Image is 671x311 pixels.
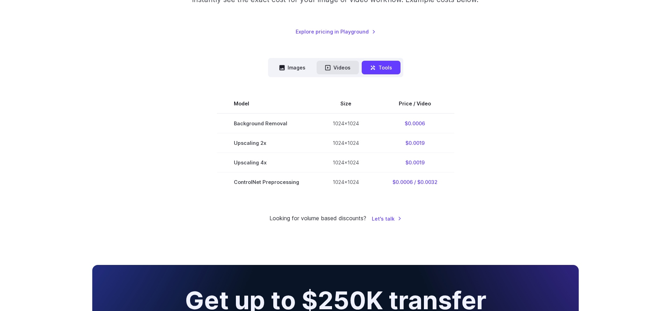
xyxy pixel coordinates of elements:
[317,61,359,74] button: Videos
[217,94,316,113] th: Model
[376,133,454,153] td: $0.0019
[217,172,316,192] td: ControlNet Preprocessing
[362,61,401,74] button: Tools
[376,94,454,113] th: Price / Video
[269,214,366,223] small: Looking for volume based discounts?
[217,113,316,133] td: Background Removal
[376,172,454,192] td: $0.0006 / $0.0032
[296,28,376,36] a: Explore pricing in Playground
[217,133,316,153] td: Upscaling 2x
[376,153,454,172] td: $0.0019
[316,172,376,192] td: 1024x1024
[271,61,314,74] button: Images
[376,113,454,133] td: $0.0006
[316,113,376,133] td: 1024x1024
[316,94,376,113] th: Size
[372,215,402,223] a: Let's talk
[316,133,376,153] td: 1024x1024
[316,153,376,172] td: 1024x1024
[217,153,316,172] td: Upscaling 4x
